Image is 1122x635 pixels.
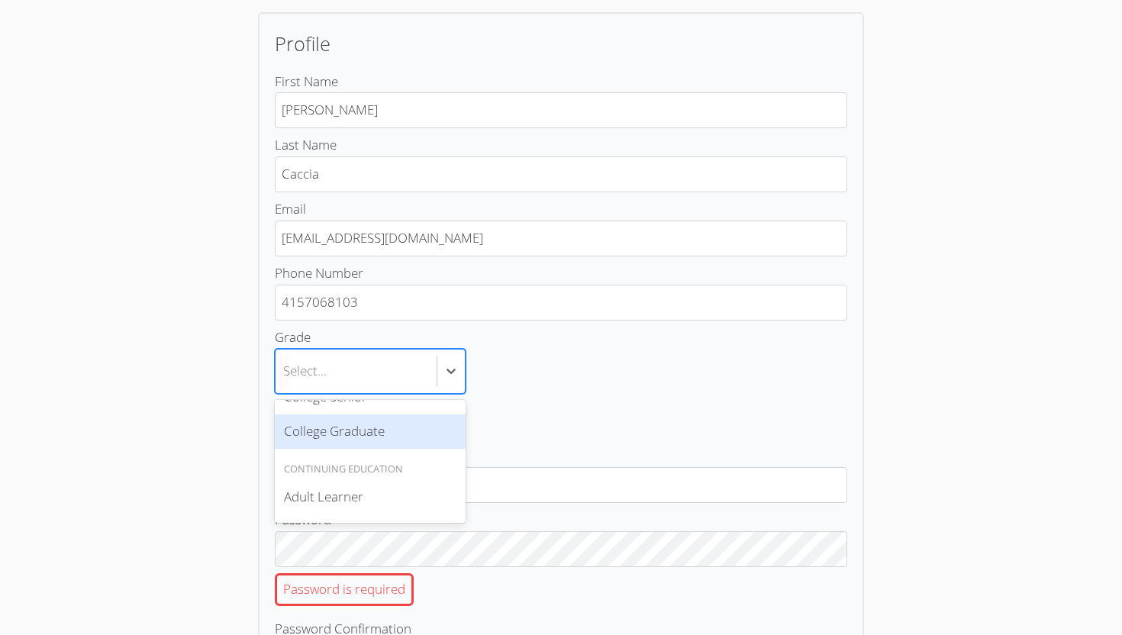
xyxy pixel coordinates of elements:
[275,480,466,514] div: Adult Learner
[275,285,847,321] input: Phone Number
[283,360,327,382] div: Select...
[275,414,466,449] div: College Graduate
[275,573,414,606] div: Password is required
[283,354,285,389] input: GradeSelect...Grade is required
[275,531,847,567] input: PasswordPassword is required
[275,92,847,128] input: First Name
[275,461,466,478] div: Continuing Education
[275,200,306,218] span: Email
[275,221,847,256] input: Email
[275,264,363,282] span: Phone Number
[275,73,338,90] span: First Name
[275,136,337,153] span: Last Name
[275,156,847,192] input: Last Name
[275,29,847,58] h2: Profile
[275,328,311,346] span: Grade
[275,467,847,503] input: School (optional)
